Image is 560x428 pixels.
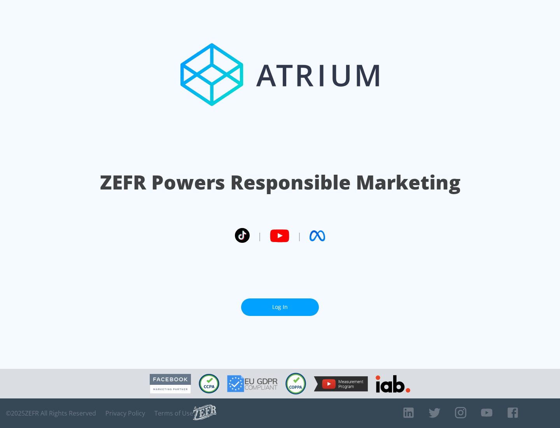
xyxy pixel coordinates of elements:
img: GDPR Compliant [227,375,278,392]
span: © 2025 ZEFR All Rights Reserved [6,409,96,417]
a: Privacy Policy [105,409,145,417]
a: Log In [241,298,319,316]
img: COPPA Compliant [285,373,306,395]
span: | [257,230,262,242]
a: Terms of Use [154,409,193,417]
img: CCPA Compliant [199,374,219,393]
span: | [297,230,302,242]
img: IAB [376,375,410,393]
img: Facebook Marketing Partner [150,374,191,394]
h1: ZEFR Powers Responsible Marketing [100,169,460,196]
img: YouTube Measurement Program [314,376,368,391]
